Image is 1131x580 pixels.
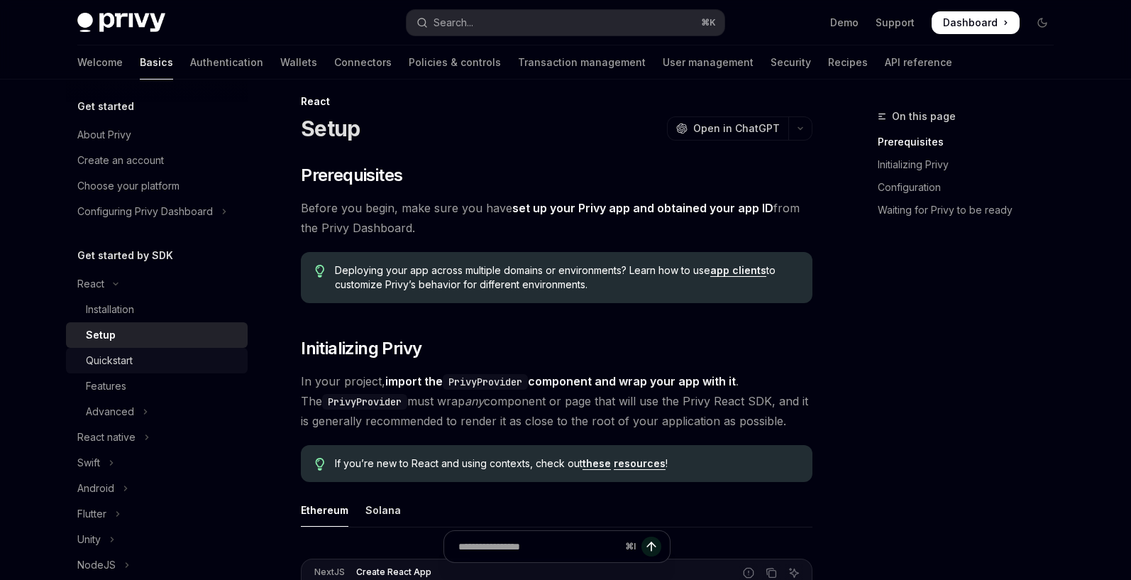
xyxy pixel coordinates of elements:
[86,327,116,344] div: Setup
[641,537,661,557] button: Send message
[77,45,123,80] a: Welcome
[66,122,248,148] a: About Privy
[301,94,812,109] div: React
[77,247,173,264] h5: Get started by SDK
[66,399,248,425] button: Toggle Advanced section
[885,45,952,80] a: API reference
[77,152,164,169] div: Create an account
[830,16,859,30] a: Demo
[140,45,173,80] a: Basics
[365,493,401,527] div: Solana
[77,98,134,115] h5: Get started
[701,17,716,28] span: ⌘ K
[66,271,248,297] button: Toggle React section
[66,148,248,173] a: Create an account
[710,264,766,277] a: app clients
[892,108,956,125] span: On this page
[66,425,248,450] button: Toggle React native section
[828,45,868,80] a: Recipes
[77,177,180,195] div: Choose your platform
[407,10,724,35] button: Open search
[667,116,788,141] button: Open in ChatGPT
[385,374,736,388] strong: import the component and wrap your app with it
[66,552,248,578] button: Toggle NodeJS section
[512,201,773,216] a: set up your Privy app and obtained your app ID
[443,374,528,390] code: PrivyProvider
[66,501,248,527] button: Toggle Flutter section
[77,557,116,574] div: NodeJS
[86,301,134,318] div: Installation
[280,45,317,80] a: Wallets
[301,198,812,238] span: Before you begin, make sure you have from the Privy Dashboard.
[771,45,811,80] a: Security
[301,493,348,527] div: Ethereum
[66,450,248,476] button: Toggle Swift section
[315,458,325,471] svg: Tip
[77,126,131,143] div: About Privy
[66,527,248,552] button: Toggle Unity section
[77,505,106,522] div: Flutter
[77,454,100,471] div: Swift
[301,371,812,431] span: In your project, . The must wrap component or page that will use the Privy React SDK, and it is g...
[434,14,473,31] div: Search...
[77,13,165,33] img: dark logo
[190,45,263,80] a: Authentication
[77,429,136,446] div: React native
[518,45,646,80] a: Transaction management
[614,457,666,470] a: resources
[878,199,1065,221] a: Waiting for Privy to be ready
[335,456,798,471] span: If you’re new to React and using contexts, check out !
[66,322,248,348] a: Setup
[465,394,484,408] em: any
[409,45,501,80] a: Policies & controls
[66,373,248,399] a: Features
[86,378,126,395] div: Features
[876,16,915,30] a: Support
[334,45,392,80] a: Connectors
[322,394,407,410] code: PrivyProvider
[693,121,780,136] span: Open in ChatGPT
[301,164,402,187] span: Prerequisites
[66,476,248,501] button: Toggle Android section
[1031,11,1054,34] button: Toggle dark mode
[66,173,248,199] a: Choose your platform
[77,275,104,292] div: React
[878,131,1065,153] a: Prerequisites
[663,45,754,80] a: User management
[335,263,798,292] span: Deploying your app across multiple domains or environments? Learn how to use to customize Privy’s...
[301,116,360,141] h1: Setup
[932,11,1020,34] a: Dashboard
[77,480,114,497] div: Android
[86,352,133,369] div: Quickstart
[66,348,248,373] a: Quickstart
[86,403,134,420] div: Advanced
[315,265,325,278] svg: Tip
[583,457,611,470] a: these
[458,531,619,562] input: Ask a question...
[878,176,1065,199] a: Configuration
[77,531,101,548] div: Unity
[66,199,248,224] button: Toggle Configuring Privy Dashboard section
[878,153,1065,176] a: Initializing Privy
[66,297,248,322] a: Installation
[77,203,213,220] div: Configuring Privy Dashboard
[301,337,421,360] span: Initializing Privy
[943,16,998,30] span: Dashboard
